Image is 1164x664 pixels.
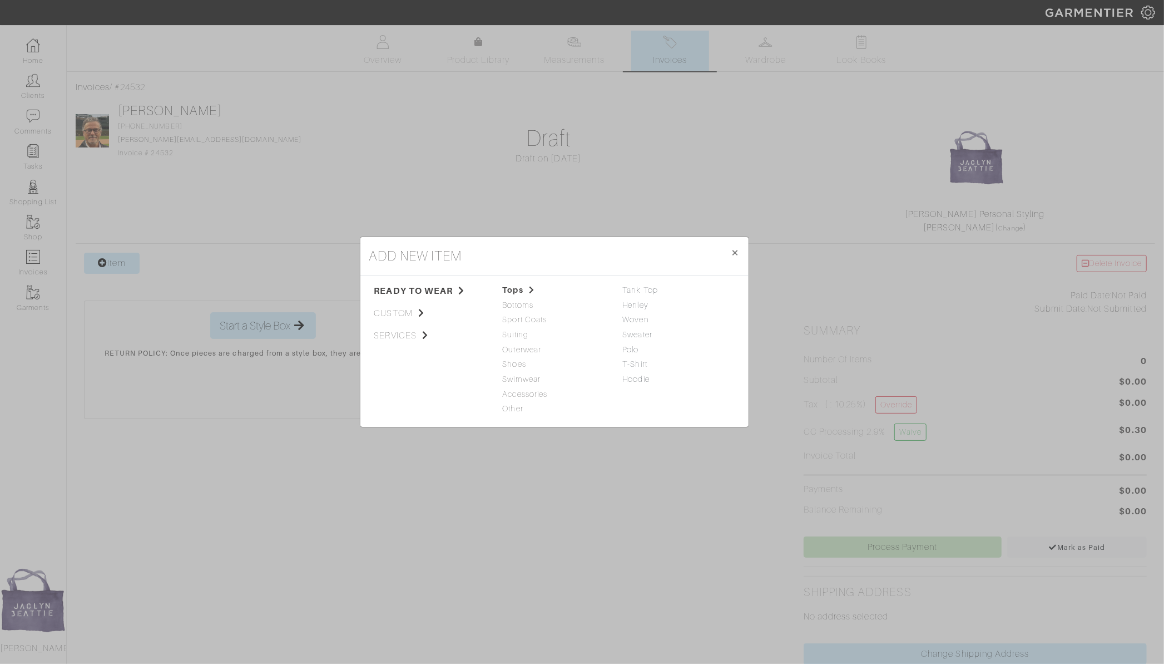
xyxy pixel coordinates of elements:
[503,388,606,401] span: Accessories
[623,360,647,368] a: T-Shirt
[623,375,650,383] a: Hoodie
[374,284,486,298] span: ready to wear
[731,245,740,260] span: ×
[503,403,606,415] span: Other
[374,329,486,342] span: services
[623,301,648,309] a: Henley
[623,330,652,339] a: Sweater
[623,315,649,324] a: Woven
[623,345,639,354] a: Polo
[623,286,658,294] a: Tank Top
[503,314,606,326] span: Sport Coats
[503,329,606,341] span: Suiting
[503,344,606,356] span: Outerwear
[503,299,606,312] span: Bottoms
[503,284,606,297] span: Tops
[503,373,606,386] span: Swimwear
[369,246,462,266] h4: add new item
[374,307,486,320] span: custom
[503,358,606,371] span: Shoes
